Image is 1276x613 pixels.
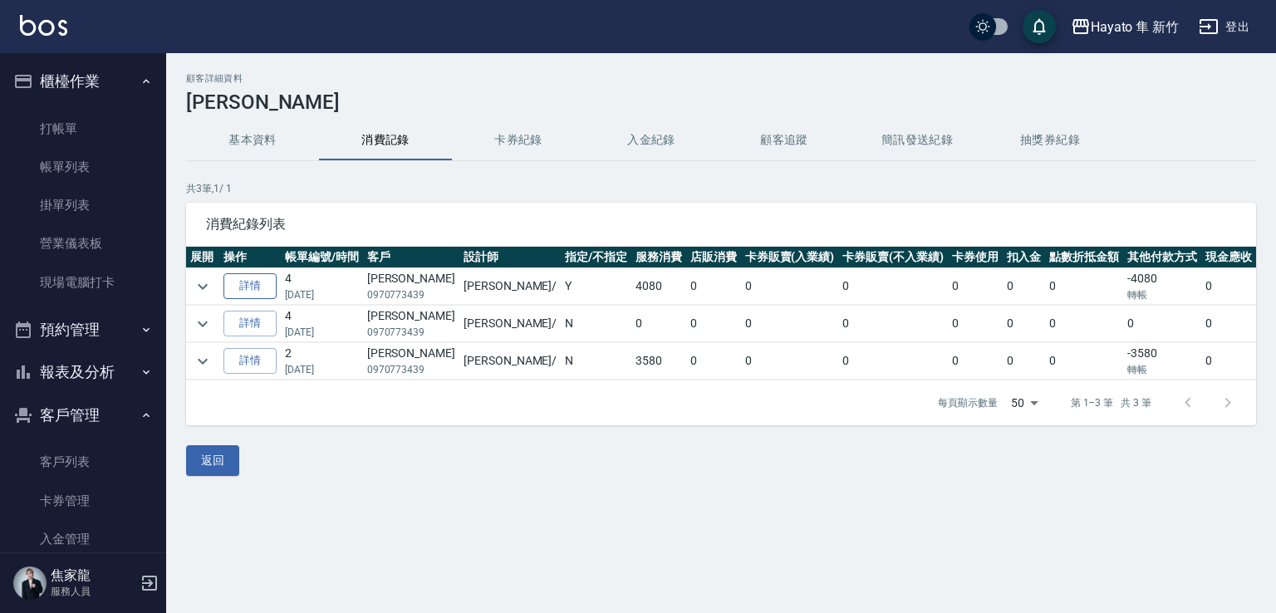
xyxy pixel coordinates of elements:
td: [PERSON_NAME] / [459,343,561,380]
td: [PERSON_NAME] [363,306,459,342]
td: 0 [1045,306,1123,342]
p: [DATE] [285,287,359,302]
button: save [1023,10,1056,43]
p: 每頁顯示數量 [938,395,998,410]
td: 0 [686,306,741,342]
p: 共 3 筆, 1 / 1 [186,181,1256,196]
td: [PERSON_NAME] / [459,268,561,305]
span: 消費紀錄列表 [206,216,1236,233]
td: 4 [281,306,363,342]
td: 3580 [631,343,686,380]
img: Person [13,566,47,600]
td: 0 [741,343,839,380]
button: 基本資料 [186,120,319,160]
button: expand row [190,274,215,299]
button: 登出 [1192,12,1256,42]
td: 0 [1003,306,1046,342]
td: 0 [686,268,741,305]
h5: 焦家龍 [51,567,135,584]
td: 0 [948,306,1003,342]
p: [DATE] [285,325,359,340]
p: [DATE] [285,362,359,377]
button: Hayato 隼 新竹 [1064,10,1185,44]
a: 掛單列表 [7,186,159,224]
td: [PERSON_NAME] / [459,306,561,342]
th: 卡券販賣(入業績) [741,247,839,268]
td: Y [561,268,631,305]
td: 0 [1201,343,1256,380]
th: 展開 [186,247,219,268]
th: 設計師 [459,247,561,268]
button: 簡訊發送紀錄 [851,120,984,160]
p: 第 1–3 筆 共 3 筆 [1071,395,1151,410]
td: 0 [1123,306,1201,342]
td: 0 [1003,268,1046,305]
td: 2 [281,343,363,380]
a: 卡券管理 [7,482,159,520]
td: 4 [281,268,363,305]
p: 服務人員 [51,584,135,599]
button: expand row [190,311,215,336]
td: 0 [631,306,686,342]
button: 櫃檯作業 [7,60,159,103]
td: -3580 [1123,343,1201,380]
button: expand row [190,349,215,374]
button: 報表及分析 [7,351,159,394]
td: N [561,306,631,342]
a: 營業儀表板 [7,224,159,262]
th: 現金應收 [1201,247,1256,268]
p: 轉帳 [1127,287,1197,302]
a: 入金管理 [7,520,159,558]
th: 帳單編號/時間 [281,247,363,268]
td: [PERSON_NAME] [363,268,459,305]
div: 50 [1004,380,1044,425]
td: -4080 [1123,268,1201,305]
a: 帳單列表 [7,148,159,186]
td: 0 [1045,268,1123,305]
th: 扣入金 [1003,247,1046,268]
td: 0 [741,306,839,342]
h3: [PERSON_NAME] [186,91,1256,114]
th: 指定/不指定 [561,247,631,268]
button: 返回 [186,445,239,476]
button: 入金紀錄 [585,120,718,160]
div: Hayato 隼 新竹 [1091,17,1179,37]
a: 詳情 [223,311,277,336]
td: 0 [948,343,1003,380]
a: 詳情 [223,273,277,299]
td: 0 [838,306,948,342]
td: 0 [686,343,741,380]
p: 0970773439 [367,287,455,302]
th: 客戶 [363,247,459,268]
td: 0 [741,268,839,305]
th: 服務消費 [631,247,686,268]
button: 消費記錄 [319,120,452,160]
button: 顧客追蹤 [718,120,851,160]
td: 0 [1201,268,1256,305]
button: 預約管理 [7,308,159,351]
th: 操作 [219,247,281,268]
td: [PERSON_NAME] [363,343,459,380]
td: N [561,343,631,380]
p: 轉帳 [1127,362,1197,377]
p: 0970773439 [367,362,455,377]
td: 0 [838,268,948,305]
td: 0 [1045,343,1123,380]
th: 卡券販賣(不入業績) [838,247,948,268]
td: 0 [1201,306,1256,342]
td: 0 [1003,343,1046,380]
img: Logo [20,15,67,36]
th: 店販消費 [686,247,741,268]
a: 現場電腦打卡 [7,263,159,302]
a: 打帳單 [7,110,159,148]
td: 4080 [631,268,686,305]
a: 客戶列表 [7,443,159,481]
button: 卡券紀錄 [452,120,585,160]
td: 0 [838,343,948,380]
p: 0970773439 [367,325,455,340]
th: 其他付款方式 [1123,247,1201,268]
th: 卡券使用 [948,247,1003,268]
a: 詳情 [223,348,277,374]
h2: 顧客詳細資料 [186,73,1256,84]
th: 點數折抵金額 [1045,247,1123,268]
